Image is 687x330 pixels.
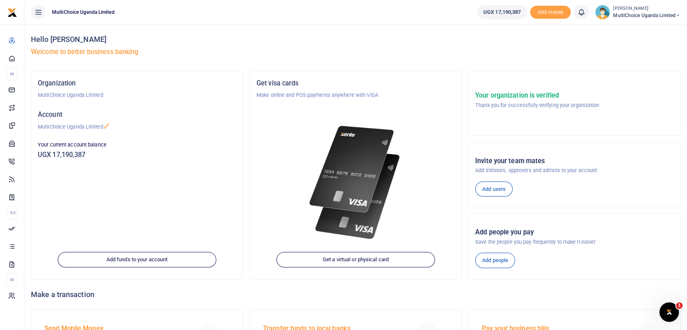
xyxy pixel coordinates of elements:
[7,206,17,219] li: Ac
[257,79,455,87] h5: Get visa cards
[38,151,236,159] h5: UGX 17,190,387
[38,91,236,99] p: MultiChoice Uganda Limited
[475,101,599,109] p: Thank you for successfully verifying your organization
[38,141,236,149] p: Your current account balance
[676,302,683,309] span: 1
[530,6,571,19] span: Add money
[474,5,530,20] li: Wallet ballance
[530,6,571,19] li: Toup your wallet
[7,67,17,81] li: M
[475,181,513,197] a: Add users
[475,228,674,236] h5: Add people you pay
[595,5,680,20] a: profile-user [PERSON_NAME] MultiChoice Uganda Limited
[475,166,674,175] p: Add initiators, approvers and admins to your account
[58,252,216,268] a: Add funds to your account
[659,302,679,322] iframe: Intercom live chat
[483,8,521,16] span: UGX 17,190,387
[49,9,118,16] span: MultiChoice Uganda Limited
[257,91,455,99] p: Make online and POS payments anywhere with VISA
[477,5,527,20] a: UGX 17,190,387
[7,8,17,17] img: logo-small
[31,48,680,56] h5: Welcome to better business banking
[38,79,236,87] h5: Organization
[475,253,515,268] a: Add people
[7,9,17,15] a: logo-small logo-large logo-large
[38,123,236,131] p: MultiChoice Uganda Limited
[530,9,571,15] a: Add money
[613,12,680,19] span: MultiChoice Uganda Limited
[613,5,680,12] small: [PERSON_NAME]
[38,111,236,119] h5: Account
[475,157,674,165] h5: Invite your team mates
[31,290,680,299] h4: Make a transaction
[31,35,680,44] h4: Hello [PERSON_NAME]
[475,238,674,246] p: Save the people you pay frequently to make it easier
[7,273,17,286] li: M
[595,5,610,20] img: profile-user
[475,92,599,100] h5: Your organization is verified
[276,252,435,268] a: Get a virtual or physical card
[306,119,405,247] img: xente-_physical_cards.png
